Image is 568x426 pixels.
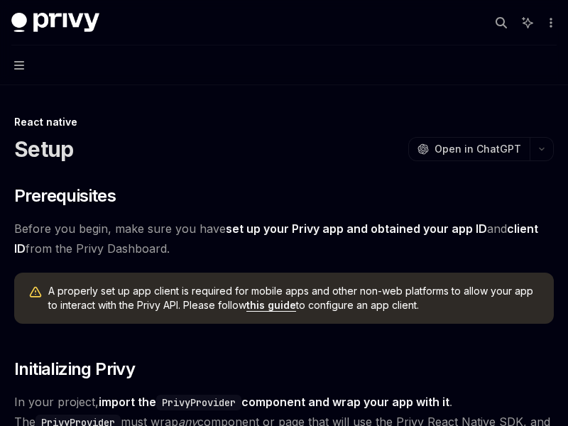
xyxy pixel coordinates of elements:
[542,13,557,33] button: More actions
[246,299,296,312] a: this guide
[14,185,116,207] span: Prerequisites
[14,136,73,162] h1: Setup
[11,13,99,33] img: dark logo
[156,395,241,410] code: PrivyProvider
[28,285,43,300] svg: Warning
[14,219,554,258] span: Before you begin, make sure you have and from the Privy Dashboard.
[48,284,540,312] span: A properly set up app client is required for mobile apps and other non-web platforms to allow you...
[14,115,554,129] div: React native
[435,142,521,156] span: Open in ChatGPT
[99,395,449,409] strong: import the component and wrap your app with it
[14,358,135,381] span: Initializing Privy
[226,222,487,236] a: set up your Privy app and obtained your app ID
[408,137,530,161] button: Open in ChatGPT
